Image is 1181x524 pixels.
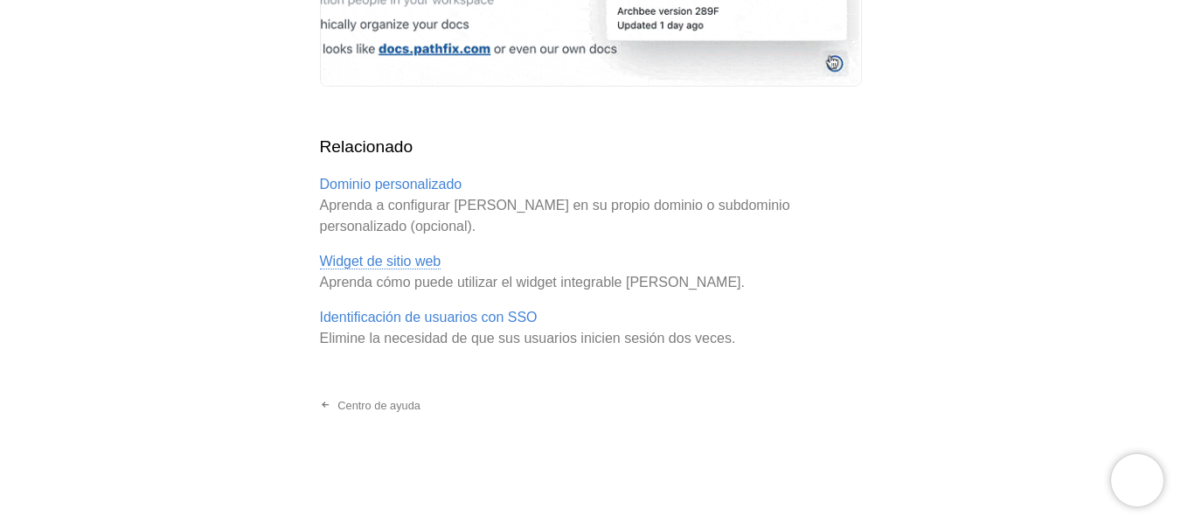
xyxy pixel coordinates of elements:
font: Aprenda cómo puede utilizar el widget integrable [PERSON_NAME]. [320,275,745,290]
font: Relacionado [320,137,413,156]
font: Elimine la necesidad de que sus usuarios inicien sesión dos veces. [320,331,736,346]
a: Identificación de usuarios con SSO [320,310,538,325]
a: Widget de sitio web [320,254,441,269]
font: Centro de ayuda [337,398,420,411]
font: Aprenda a configurar [PERSON_NAME] en su propio dominio o subdominio personalizado (opcional). [320,198,790,234]
a: Dominio personalizado [320,177,462,192]
iframe: Chat en vivo de Chatra [1111,454,1164,507]
font: Widget de sitio web [320,254,441,269]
